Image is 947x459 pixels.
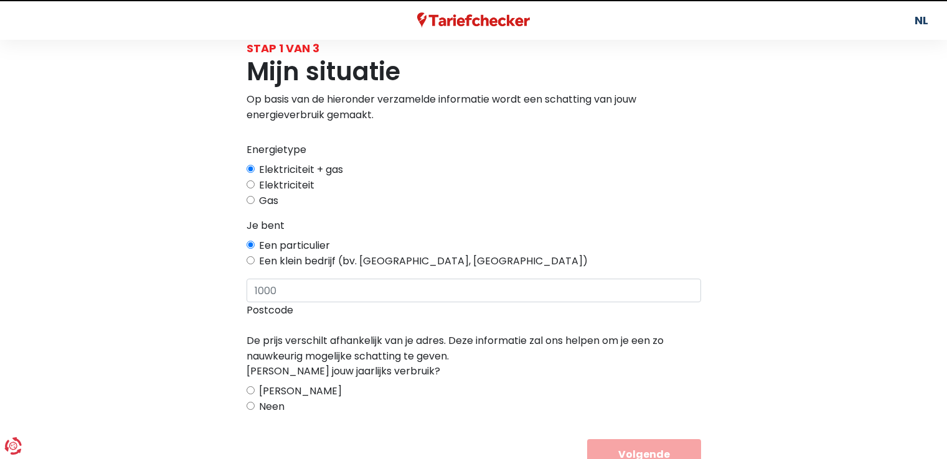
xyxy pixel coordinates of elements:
label: Een particulier [259,238,330,253]
p: Op basis van de hieronder verzamelde informatie wordt een schatting van jouw energieverbruik gema... [247,91,701,123]
label: Gas [259,193,278,208]
label: Postcode [247,302,293,318]
legend: [PERSON_NAME] jouw jaarlijks verbruik? [247,364,701,383]
legend: Energietype [247,142,701,162]
label: Elektriciteit + gas [259,162,343,177]
img: Tariefchecker logo [417,12,530,28]
label: Neen [259,399,285,414]
input: 1000 [247,279,701,302]
label: Elektriciteit [259,177,314,193]
div: Stap 1 van 3 [247,40,701,57]
label: [PERSON_NAME] [259,383,342,399]
label: Een klein bedrijf (bv. [GEOGRAPHIC_DATA], [GEOGRAPHIC_DATA]) [259,253,588,269]
h1: Mijn situatie [247,57,701,86]
legend: Je bent [247,218,701,238]
div: De prijs verschilt afhankelijk van je adres. Deze informatie zal ons helpen om je een zo nauwkeur... [247,333,701,364]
